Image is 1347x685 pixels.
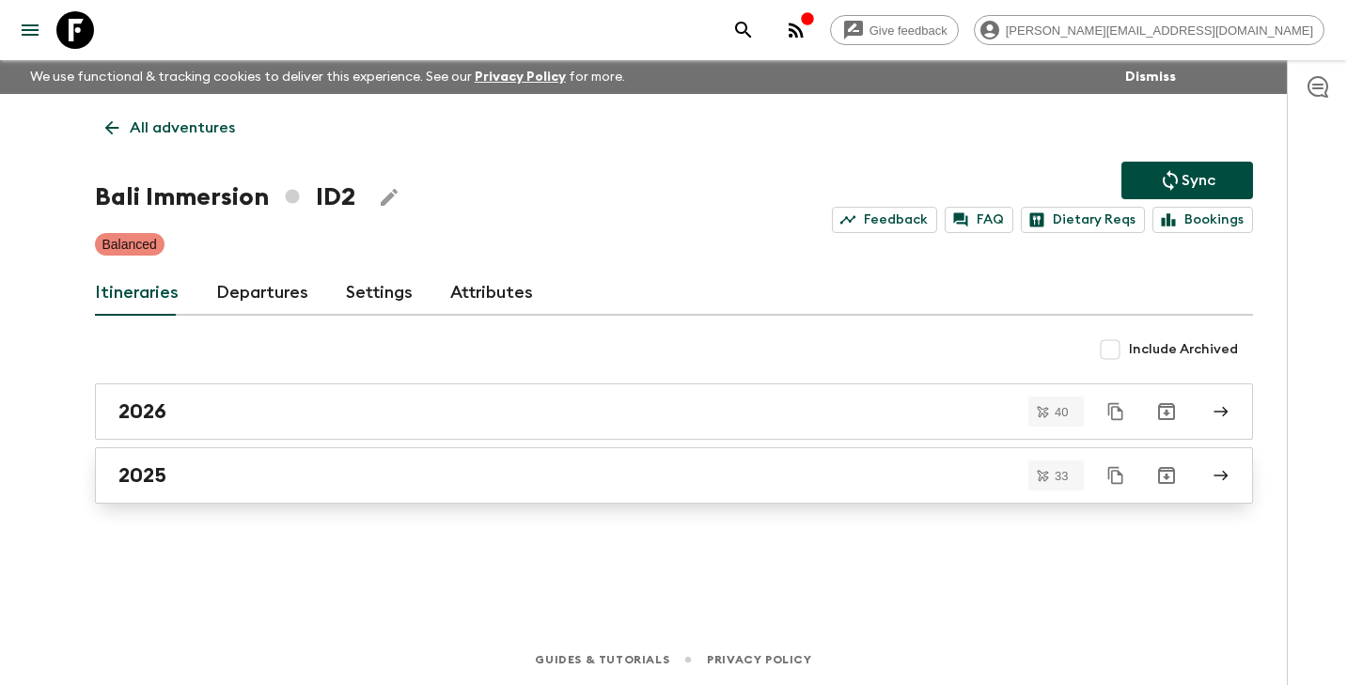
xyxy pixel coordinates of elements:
[1121,162,1253,199] button: Sync adventure departures to the booking engine
[1152,207,1253,233] a: Bookings
[95,271,179,316] a: Itineraries
[95,109,245,147] a: All adventures
[475,70,566,84] a: Privacy Policy
[707,649,811,670] a: Privacy Policy
[832,207,937,233] a: Feedback
[1099,395,1133,428] button: Duplicate
[370,179,408,216] button: Edit Adventure Title
[859,23,958,38] span: Give feedback
[725,11,762,49] button: search adventures
[216,271,308,316] a: Departures
[995,23,1324,38] span: [PERSON_NAME][EMAIL_ADDRESS][DOMAIN_NAME]
[945,207,1013,233] a: FAQ
[1182,169,1215,192] p: Sync
[1120,64,1181,90] button: Dismiss
[1021,207,1145,233] a: Dietary Reqs
[974,15,1324,45] div: [PERSON_NAME][EMAIL_ADDRESS][DOMAIN_NAME]
[130,117,235,139] p: All adventures
[535,649,669,670] a: Guides & Tutorials
[23,60,633,94] p: We use functional & tracking cookies to deliver this experience. See our for more.
[346,271,413,316] a: Settings
[1099,459,1133,492] button: Duplicate
[118,463,166,488] h2: 2025
[95,179,355,216] h1: Bali Immersion ID2
[102,235,157,254] p: Balanced
[11,11,49,49] button: menu
[95,447,1253,504] a: 2025
[1043,470,1079,482] span: 33
[1129,340,1238,359] span: Include Archived
[95,383,1253,440] a: 2026
[1148,393,1185,430] button: Archive
[1148,457,1185,494] button: Archive
[830,15,959,45] a: Give feedback
[1043,406,1079,418] span: 40
[118,399,166,424] h2: 2026
[450,271,533,316] a: Attributes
